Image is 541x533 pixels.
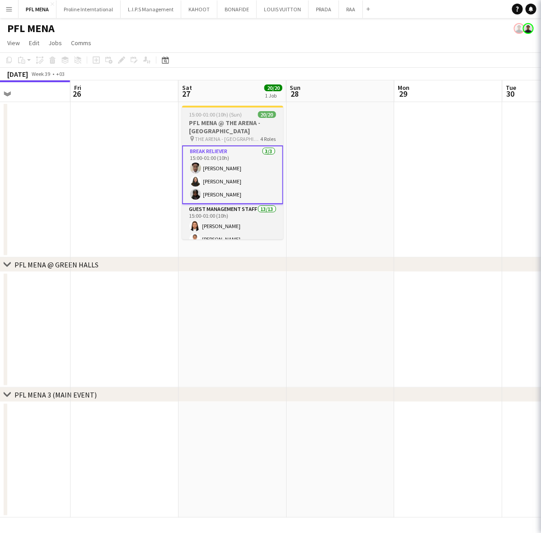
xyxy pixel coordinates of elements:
[506,84,517,92] span: Tue
[398,84,410,92] span: Mon
[181,89,192,99] span: 27
[182,84,192,92] span: Sat
[182,204,283,395] app-card-role: Guest Management Staff13/1315:00-01:00 (10h)[PERSON_NAME][PERSON_NAME]
[505,89,517,99] span: 30
[181,0,217,18] button: KAHOOT
[14,390,97,399] div: PFL MENA 3 (MAIN EVENT)
[56,0,121,18] button: Proline Interntational
[261,136,276,142] span: 4 Roles
[523,23,534,34] app-user-avatar: Kenan Tesfaselase
[217,0,257,18] button: BONAFIDE
[514,23,525,34] app-user-avatar: Kenan Tesfaselase
[19,0,56,18] button: PFL MENA
[258,111,276,118] span: 20/20
[67,37,95,49] a: Comms
[290,84,301,92] span: Sun
[73,89,81,99] span: 26
[7,39,20,47] span: View
[29,39,39,47] span: Edit
[56,70,65,77] div: +03
[309,0,339,18] button: PRADA
[48,39,62,47] span: Jobs
[7,70,28,79] div: [DATE]
[195,136,261,142] span: THE ARENA - [GEOGRAPHIC_DATA]
[45,37,66,49] a: Jobs
[71,39,91,47] span: Comms
[4,37,24,49] a: View
[182,106,283,239] app-job-card: 15:00-01:00 (10h) (Sun)20/20PFL MENA @ THE ARENA - [GEOGRAPHIC_DATA] THE ARENA - [GEOGRAPHIC_DATA...
[25,37,43,49] a: Edit
[397,89,410,99] span: 29
[257,0,309,18] button: LOUIS VUITTON
[14,260,99,269] div: PFL MENA @ GREEN HALLS
[121,0,181,18] button: L.I.P.S Management
[7,22,55,35] h1: PFL MENA
[339,0,363,18] button: RAA
[182,119,283,135] h3: PFL MENA @ THE ARENA - [GEOGRAPHIC_DATA]
[182,145,283,204] app-card-role: Break reliever3/315:00-01:00 (10h)[PERSON_NAME][PERSON_NAME][PERSON_NAME]
[30,70,52,77] span: Week 39
[289,89,301,99] span: 28
[74,84,81,92] span: Fri
[265,92,282,99] div: 1 Job
[264,84,282,91] span: 20/20
[189,111,242,118] span: 15:00-01:00 (10h) (Sun)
